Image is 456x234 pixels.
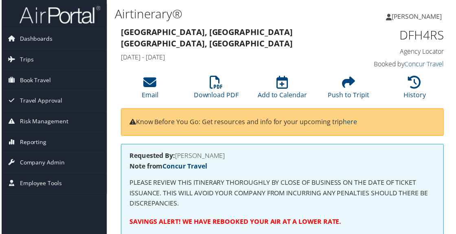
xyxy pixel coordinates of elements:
[373,27,445,44] h1: DFH4RS
[18,50,32,70] span: Trips
[129,179,436,210] p: PLEASE REVIEW THIS ITINERARY THOROUGHLY BY CLOSE OF BUSINESS ON THE DATE OF TICKET ISSUANCE. THIS...
[129,152,175,161] strong: Requested By:
[18,174,61,195] span: Employee Tools
[129,163,207,172] strong: Note from
[18,91,61,112] span: Travel Approval
[406,60,445,69] a: Concur Travel
[18,133,45,153] span: Reporting
[18,5,99,24] img: airportal-logo.png
[18,70,50,91] span: Book Travel
[392,12,443,21] span: [PERSON_NAME]
[387,4,451,28] a: [PERSON_NAME]
[162,163,207,172] a: Concur Travel
[114,5,339,22] h1: Airtinerary®
[258,81,307,100] a: Add to Calendar
[129,153,436,160] h4: [PERSON_NAME]
[405,81,427,100] a: History
[141,81,158,100] a: Email
[18,29,51,49] span: Dashboards
[373,47,445,56] h4: Agency Locator
[373,60,445,69] h4: Booked by
[129,219,342,227] strong: SAVINGS ALERT! WE HAVE REBOOKED YOUR AIR AT A LOWER RATE.
[120,27,293,49] strong: [GEOGRAPHIC_DATA], [GEOGRAPHIC_DATA] [GEOGRAPHIC_DATA], [GEOGRAPHIC_DATA]
[329,81,370,100] a: Push to Tripit
[120,53,361,62] h4: [DATE] - [DATE]
[344,118,358,127] a: here
[18,153,64,174] span: Company Admin
[18,112,67,132] span: Risk Management
[193,81,239,100] a: Download PDF
[129,118,436,128] p: Know Before You Go: Get resources and info for your upcoming trip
